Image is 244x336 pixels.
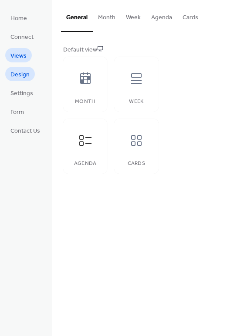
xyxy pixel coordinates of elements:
div: Cards [123,161,149,167]
a: Connect [5,29,39,44]
a: Form [5,104,29,119]
a: Home [5,10,32,25]
a: Views [5,48,32,62]
span: Design [10,70,30,79]
a: Settings [5,86,38,100]
span: Settings [10,89,33,98]
div: Default view [63,45,231,55]
span: Home [10,14,27,23]
div: Week [123,99,149,105]
span: Contact Us [10,127,40,136]
span: Form [10,108,24,117]
a: Contact Us [5,123,45,137]
a: Design [5,67,35,81]
span: Views [10,51,27,61]
span: Connect [10,33,34,42]
div: Agenda [72,161,98,167]
div: Month [72,99,98,105]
